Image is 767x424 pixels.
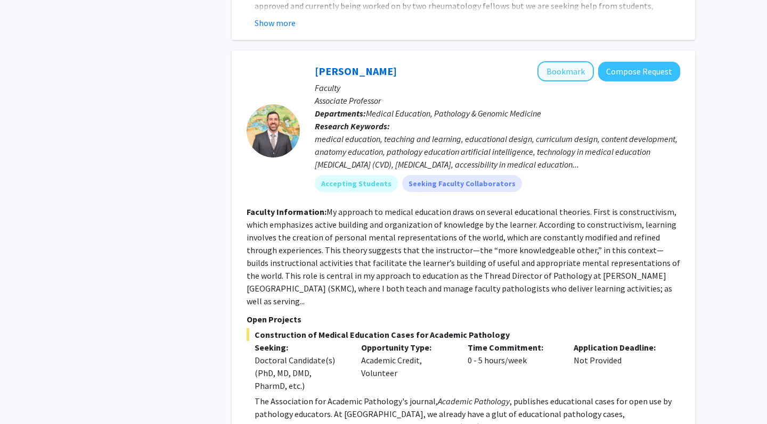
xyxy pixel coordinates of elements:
[468,341,558,354] p: Time Commitment:
[315,81,680,94] p: Faculty
[8,376,45,416] iframe: Chat
[315,64,397,78] a: [PERSON_NAME]
[566,341,672,392] div: Not Provided
[315,175,398,192] mat-chip: Accepting Students
[537,61,594,81] button: Add Alexander Macnow to Bookmarks
[460,341,566,392] div: 0 - 5 hours/week
[361,341,452,354] p: Opportunity Type:
[366,108,541,119] span: Medical Education, Pathology & Genomic Medicine
[315,108,366,119] b: Departments:
[255,341,345,354] p: Seeking:
[402,175,522,192] mat-chip: Seeking Faculty Collaborators
[255,16,296,29] button: Show more
[574,341,664,354] p: Application Deadline:
[315,121,390,131] b: Research Keywords:
[598,62,680,81] button: Compose Request to Alexander Macnow
[247,313,680,326] p: Open Projects
[438,396,510,406] em: Academic Pathology
[247,206,327,217] b: Faculty Information:
[247,206,680,306] fg-read-more: My approach to medical education draws on several educational theories. First is constructivism, ...
[255,354,345,392] div: Doctoral Candidate(s) (PhD, MD, DMD, PharmD, etc.)
[247,328,680,341] span: Construction of Medical Education Cases for Academic Pathology
[353,341,460,392] div: Academic Credit, Volunteer
[315,94,680,107] p: Associate Professor
[315,132,680,171] div: medical education, teaching and learning, educational design, curriculum design, content developm...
